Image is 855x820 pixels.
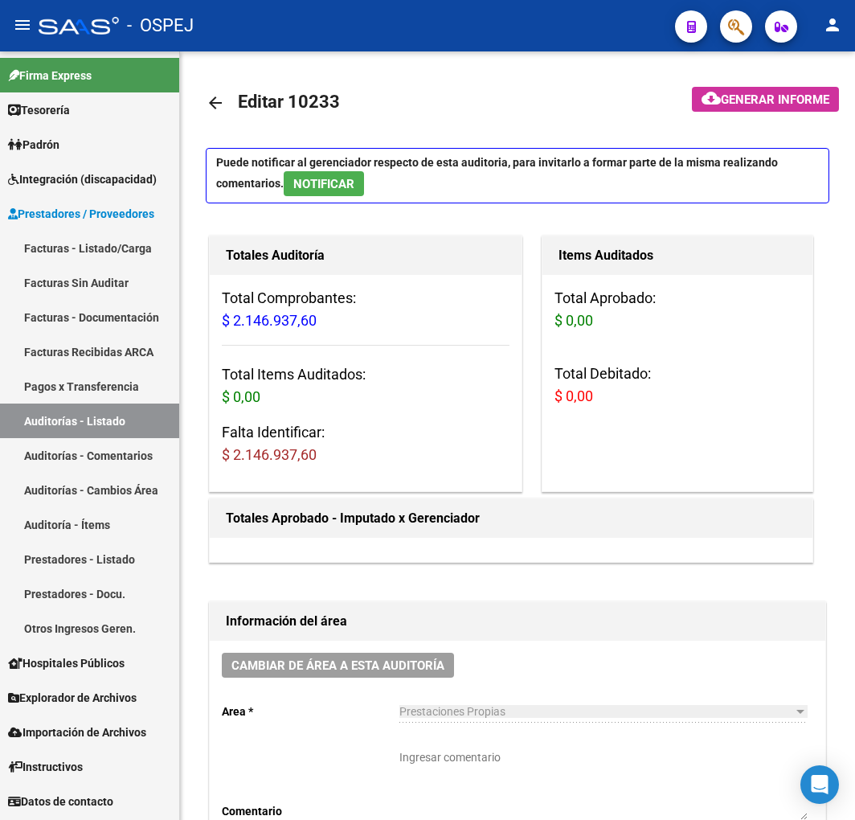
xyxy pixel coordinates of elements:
[206,93,225,113] mat-icon: arrow_back
[702,88,721,108] mat-icon: cloud_download
[8,689,137,707] span: Explorador de Archivos
[284,171,364,196] button: NOTIFICAR
[721,92,829,107] span: Generar informe
[554,387,593,404] span: $ 0,00
[226,243,505,269] h1: Totales Auditoría
[8,205,154,223] span: Prestadores / Proveedores
[8,758,83,776] span: Instructivos
[127,8,194,43] span: - OSPEJ
[293,177,354,191] span: NOTIFICAR
[222,703,399,720] p: Area *
[222,388,260,405] span: $ 0,00
[238,92,340,112] span: Editar 10233
[8,67,92,84] span: Firma Express
[8,136,59,154] span: Padrón
[226,609,809,634] h1: Información del área
[222,653,454,678] button: Cambiar de área a esta auditoría
[13,15,32,35] mat-icon: menu
[554,287,801,332] h3: Total Aprobado:
[558,243,797,269] h1: Items Auditados
[222,421,509,466] h3: Falta Identificar:
[222,446,317,463] span: $ 2.146.937,60
[222,312,317,329] span: $ 2.146.937,60
[554,312,593,329] span: $ 0,00
[206,148,829,203] p: Puede notificar al gerenciador respecto de esta auditoria, para invitarlo a formar parte de la mi...
[399,705,505,718] span: Prestaciones Propias
[8,170,157,188] span: Integración (discapacidad)
[222,363,509,408] h3: Total Items Auditados:
[222,287,509,332] h3: Total Comprobantes:
[800,765,839,804] div: Open Intercom Messenger
[222,802,399,820] p: Comentario
[8,793,113,810] span: Datos de contacto
[226,506,796,531] h1: Totales Aprobado - Imputado x Gerenciador
[692,87,839,112] button: Generar informe
[554,363,801,408] h3: Total Debitado:
[8,654,125,672] span: Hospitales Públicos
[8,724,146,741] span: Importación de Archivos
[823,15,842,35] mat-icon: person
[231,658,444,673] span: Cambiar de área a esta auditoría
[8,101,70,119] span: Tesorería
